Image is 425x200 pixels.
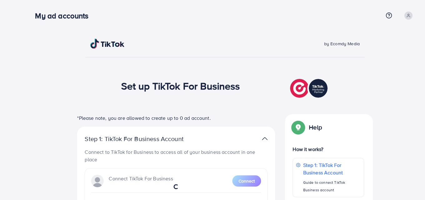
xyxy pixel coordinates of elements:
img: TikTok partner [262,134,268,143]
p: Step 1: TikTok For Business Account [303,161,361,176]
p: *Please note, you are allowed to create up to 0 ad account. [77,114,275,122]
p: Help [309,124,322,131]
p: How it works? [293,145,364,153]
img: TikTok [90,39,125,49]
img: TikTok partner [290,77,329,99]
h3: My ad accounts [35,11,93,20]
p: Step 1: TikTok For Business Account [85,135,203,143]
img: Popup guide [293,122,304,133]
h1: Set up TikTok For Business [121,80,240,92]
span: by Ecomdy Media [324,41,360,47]
p: Guide to connect TikTok Business account [303,179,361,194]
